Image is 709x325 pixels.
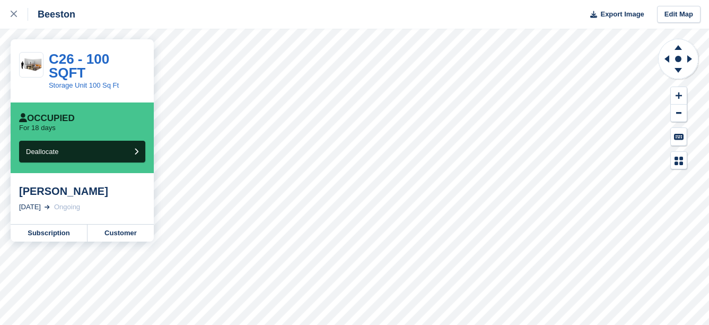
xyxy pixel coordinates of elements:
[19,113,75,124] div: Occupied
[28,8,75,21] div: Beeston
[671,128,687,146] button: Keyboard Shortcuts
[600,9,644,20] span: Export Image
[671,105,687,122] button: Zoom Out
[19,124,56,132] p: For 18 days
[26,148,58,156] span: Deallocate
[19,202,41,212] div: [DATE]
[657,6,701,23] a: Edit Map
[49,51,109,81] a: C26 - 100 SQFT
[45,205,50,209] img: arrow-right-light-icn-cde0832a797a2874e46488d9cf13f60e5c3a73dbe684e267c42b8395dfbc2abf.svg
[671,152,687,169] button: Map Legend
[87,225,154,242] a: Customer
[54,202,80,212] div: Ongoing
[584,6,644,23] button: Export Image
[671,87,687,105] button: Zoom In
[49,81,119,89] a: Storage Unit 100 Sq Ft
[19,185,145,198] div: [PERSON_NAME]
[11,225,87,242] a: Subscription
[19,141,145,162] button: Deallocate
[20,56,43,74] img: 100-sqft-unit.jpg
